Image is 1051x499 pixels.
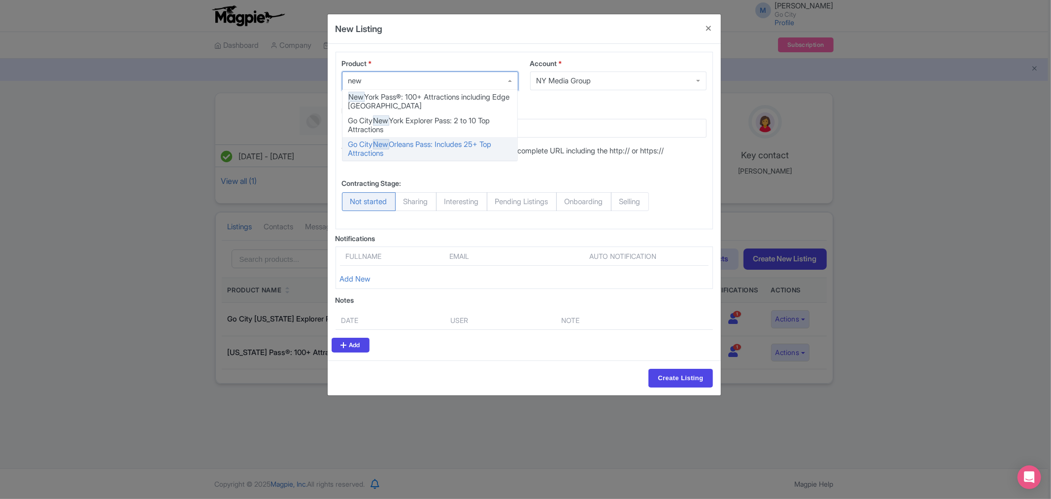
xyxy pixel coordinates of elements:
[348,92,365,102] span: New
[611,192,649,211] span: Selling
[332,338,370,353] a: Add
[342,113,518,137] div: Go City York Explorer Pass: 2 to 10 Top Attractions
[697,14,721,42] button: Close
[443,251,512,266] th: Email
[537,76,591,85] div: NY Media Group
[342,90,518,113] div: York Pass®: 100+ Attractions including Edge [GEOGRAPHIC_DATA]
[340,274,371,284] a: Add New
[1017,465,1041,489] div: Open Intercom Messenger
[342,145,707,157] p: This product's URL on your website. Please provide a complete URL including the http:// or https://
[336,22,383,36] h4: New Listing
[556,192,611,211] span: Onboarding
[648,369,712,388] input: Create Listing
[555,311,668,330] th: Note
[436,192,487,211] span: Interesting
[373,115,389,126] span: New
[336,233,713,244] div: Notifications
[342,137,518,161] div: Go City Orleans Pass: Includes 25+ Top Attractions
[340,251,443,266] th: Fullname
[538,251,709,266] th: Auto notification
[336,295,713,305] div: Notes
[487,192,557,211] span: Pending Listings
[336,311,445,330] th: Date
[342,192,396,211] span: Not started
[530,59,557,68] span: Account
[342,59,367,68] span: Product
[342,178,402,188] label: Contracting Stage:
[444,311,555,330] th: User
[395,192,437,211] span: Sharing
[373,139,389,149] span: New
